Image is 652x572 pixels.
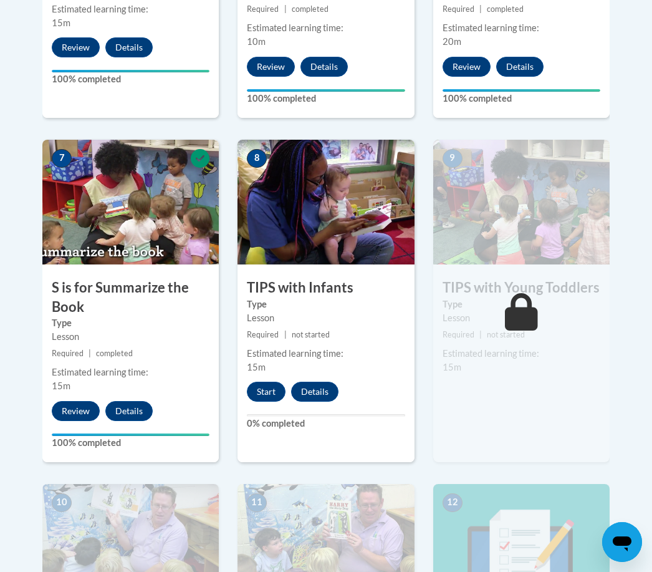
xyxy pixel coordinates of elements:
span: 15m [443,362,461,372]
span: | [479,4,482,14]
label: Type [52,316,209,330]
div: Your progress [247,89,405,92]
button: Review [443,57,491,77]
span: Required [247,330,279,339]
button: Details [105,401,153,421]
label: 0% completed [247,417,405,430]
div: Estimated learning time: [443,21,600,35]
span: 10 [52,493,72,512]
img: Course Image [237,140,414,264]
label: 100% completed [247,92,405,105]
div: Estimated learning time: [247,21,405,35]
div: Your progress [52,434,209,436]
span: 10m [247,36,266,47]
div: Lesson [443,311,600,325]
button: Details [496,57,544,77]
div: Lesson [247,311,405,325]
iframe: Button to launch messaging window [602,522,642,562]
span: 7 [52,149,72,168]
span: Required [443,4,474,14]
div: Estimated learning time: [52,366,209,379]
label: 100% completed [443,92,600,105]
div: Estimated learning time: [443,347,600,361]
span: Required [443,330,474,339]
button: Start [247,382,285,402]
span: Required [247,4,279,14]
label: 100% completed [52,436,209,450]
button: Details [291,382,338,402]
span: | [284,4,287,14]
span: 15m [52,17,70,28]
button: Details [105,37,153,57]
label: 100% completed [52,72,209,86]
div: Estimated learning time: [52,2,209,16]
button: Review [247,57,295,77]
span: Required [52,349,84,358]
h3: S is for Summarize the Book [42,278,219,317]
div: Estimated learning time: [247,347,405,361]
span: 20m [443,36,461,47]
h3: TIPS with Infants [237,278,414,298]
div: Your progress [443,89,600,92]
span: | [284,330,287,339]
span: not started [487,330,525,339]
img: Course Image [42,140,219,264]
span: 15m [247,362,266,372]
span: 12 [443,493,463,512]
span: 9 [443,149,463,168]
span: | [479,330,482,339]
span: completed [487,4,524,14]
img: Course Image [433,140,610,264]
button: Review [52,37,100,57]
span: completed [292,4,328,14]
button: Details [300,57,348,77]
span: 11 [247,493,267,512]
button: Review [52,401,100,421]
span: | [89,349,91,358]
div: Lesson [52,330,209,344]
h3: TIPS with Young Toddlers [433,278,610,298]
label: Type [247,298,405,311]
label: Type [443,298,600,311]
span: 8 [247,149,267,168]
span: 15m [52,381,70,391]
span: not started [292,330,330,339]
span: completed [96,349,133,358]
div: Your progress [52,70,209,72]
